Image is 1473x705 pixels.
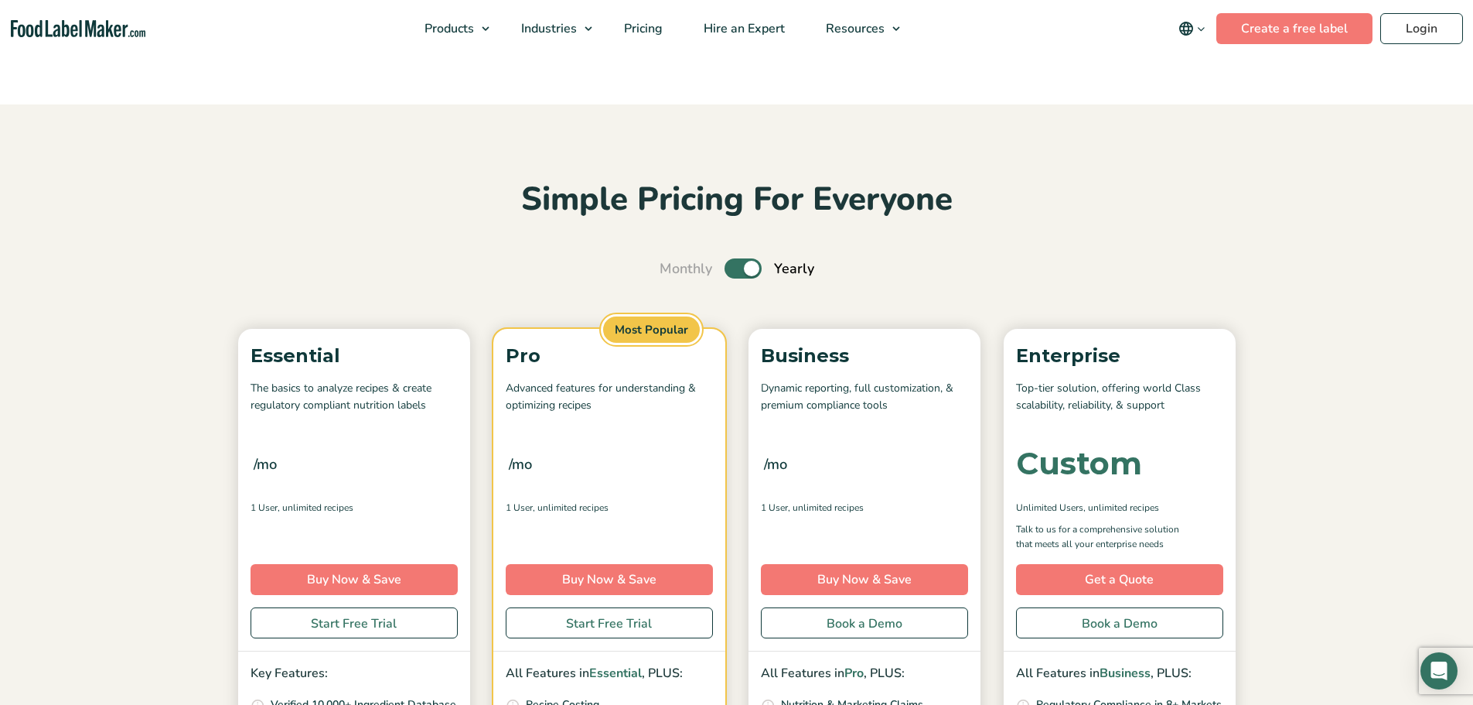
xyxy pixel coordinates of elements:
span: , Unlimited Recipes [278,501,353,515]
a: Book a Demo [761,607,968,638]
p: Enterprise [1016,341,1223,371]
p: All Features in , PLUS: [1016,664,1223,684]
p: Talk to us for a comprehensive solution that meets all your enterprise needs [1016,522,1194,552]
p: Business [761,341,968,371]
span: 1 User [506,501,533,515]
span: Most Popular [601,314,702,346]
a: Start Free Trial [506,607,713,638]
a: Create a free label [1216,13,1372,44]
p: Advanced features for understanding & optimizing recipes [506,380,713,415]
div: Open Intercom Messenger [1420,652,1458,690]
p: Key Features: [251,664,458,684]
span: Yearly [774,258,814,279]
div: Custom [1016,448,1142,479]
span: , Unlimited Recipes [788,501,864,515]
span: Products [420,20,476,37]
span: /mo [764,453,787,475]
h2: Simple Pricing For Everyone [230,179,1243,221]
span: Essential [589,665,642,682]
span: Unlimited Users [1016,501,1083,515]
span: 1 User [251,501,278,515]
p: Essential [251,341,458,371]
p: Pro [506,341,713,371]
label: Toggle [725,258,762,279]
span: Business [1100,665,1151,682]
span: /mo [254,453,277,475]
span: Hire an Expert [699,20,786,37]
span: , Unlimited Recipes [1083,501,1159,515]
span: , Unlimited Recipes [533,501,609,515]
p: The basics to analyze recipes & create regulatory compliant nutrition labels [251,380,458,415]
span: Pricing [619,20,664,37]
a: Buy Now & Save [251,564,458,595]
a: Buy Now & Save [506,564,713,595]
span: Industries [517,20,578,37]
a: Start Free Trial [251,607,458,638]
a: Buy Now & Save [761,564,968,595]
span: /mo [509,453,532,475]
span: Resources [821,20,886,37]
p: All Features in , PLUS: [506,664,713,684]
span: Monthly [660,258,712,279]
span: Pro [844,665,864,682]
p: Dynamic reporting, full customization, & premium compliance tools [761,380,968,415]
a: Book a Demo [1016,607,1223,638]
p: Top-tier solution, offering world Class scalability, reliability, & support [1016,380,1223,415]
p: All Features in , PLUS: [761,664,968,684]
a: Login [1380,13,1463,44]
span: 1 User [761,501,788,515]
a: Get a Quote [1016,564,1223,595]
